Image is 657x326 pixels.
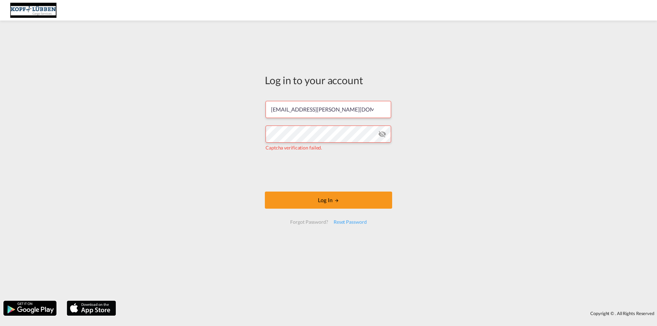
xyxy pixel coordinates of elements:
div: Log in to your account [265,73,392,87]
md-icon: icon-eye-off [378,130,386,138]
span: Captcha verification failed. [266,145,322,151]
input: Enter email/phone number [266,101,391,118]
div: Forgot Password? [287,216,331,228]
button: LOGIN [265,192,392,209]
div: Copyright © . All Rights Reserved [119,308,657,319]
iframe: reCAPTCHA [276,158,381,185]
img: 25cf3bb0aafc11ee9c4fdbd399af7748.JPG [10,3,56,18]
img: apple.png [66,300,117,316]
div: Reset Password [331,216,370,228]
img: google.png [3,300,57,316]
